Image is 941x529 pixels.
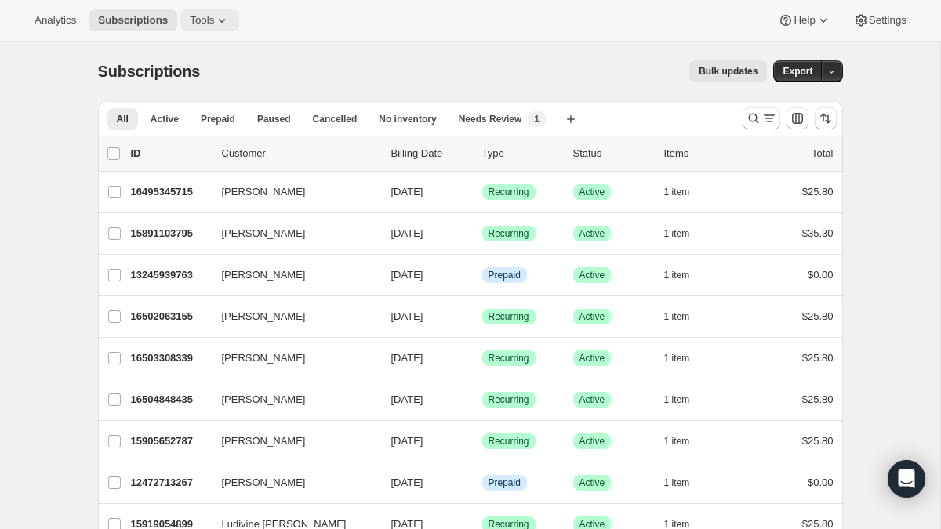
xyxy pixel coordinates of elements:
[131,433,209,449] p: 15905652787
[489,476,521,489] span: Prepaid
[222,350,306,366] span: [PERSON_NAME]
[664,435,690,447] span: 1 item
[180,9,239,31] button: Tools
[664,223,707,245] button: 1 item
[802,227,834,239] span: $35.30
[802,352,834,364] span: $25.80
[664,306,707,328] button: 1 item
[802,310,834,322] span: $25.80
[579,352,605,364] span: Active
[787,107,808,129] button: Customize table column order and visibility
[579,269,605,281] span: Active
[743,107,780,129] button: Search and filter results
[664,186,690,198] span: 1 item
[25,9,85,31] button: Analytics
[482,146,561,161] div: Type
[391,186,423,197] span: [DATE]
[213,470,369,495] button: [PERSON_NAME]
[131,223,834,245] div: 15891103795[PERSON_NAME][DATE]SuccessRecurringSuccessActive1 item$35.30
[783,65,812,78] span: Export
[98,14,168,27] span: Subscriptions
[131,146,209,161] p: ID
[664,146,743,161] div: Items
[131,347,834,369] div: 16503308339[PERSON_NAME][DATE]SuccessRecurringSuccessActive1 item$25.80
[869,14,906,27] span: Settings
[699,65,758,78] span: Bulk updates
[222,184,306,200] span: [PERSON_NAME]
[257,113,291,125] span: Paused
[391,227,423,239] span: [DATE]
[579,476,605,489] span: Active
[131,389,834,411] div: 16504848435[PERSON_NAME][DATE]SuccessRecurringSuccessActive1 item$25.80
[489,186,529,198] span: Recurring
[664,430,707,452] button: 1 item
[98,63,201,80] span: Subscriptions
[131,472,834,494] div: 12472713267[PERSON_NAME][DATE]InfoPrepaidSuccessActive1 item$0.00
[117,113,129,125] span: All
[391,435,423,447] span: [DATE]
[190,14,214,27] span: Tools
[151,113,179,125] span: Active
[213,179,369,205] button: [PERSON_NAME]
[664,310,690,323] span: 1 item
[489,352,529,364] span: Recurring
[802,435,834,447] span: $25.80
[773,60,822,82] button: Export
[534,113,540,125] span: 1
[222,267,306,283] span: [PERSON_NAME]
[391,393,423,405] span: [DATE]
[391,310,423,322] span: [DATE]
[812,146,833,161] p: Total
[213,263,369,288] button: [PERSON_NAME]
[664,352,690,364] span: 1 item
[579,310,605,323] span: Active
[489,310,529,323] span: Recurring
[844,9,916,31] button: Settings
[391,476,423,488] span: [DATE]
[579,393,605,406] span: Active
[802,186,834,197] span: $25.80
[664,264,707,286] button: 1 item
[131,267,209,283] p: 13245939763
[89,9,177,31] button: Subscriptions
[222,226,306,241] span: [PERSON_NAME]
[131,306,834,328] div: 16502063155[PERSON_NAME][DATE]SuccessRecurringSuccessActive1 item$25.80
[222,433,306,449] span: [PERSON_NAME]
[664,269,690,281] span: 1 item
[664,181,707,203] button: 1 item
[815,107,837,129] button: Sort the results
[579,186,605,198] span: Active
[489,393,529,406] span: Recurring
[131,309,209,324] p: 16502063155
[664,472,707,494] button: 1 item
[131,146,834,161] div: IDCustomerBilling DateTypeStatusItemsTotal
[579,227,605,240] span: Active
[213,346,369,371] button: [PERSON_NAME]
[131,350,209,366] p: 16503308339
[664,389,707,411] button: 1 item
[579,435,605,447] span: Active
[131,184,209,200] p: 16495345715
[689,60,767,82] button: Bulk updates
[222,146,379,161] p: Customer
[802,393,834,405] span: $25.80
[459,113,522,125] span: Needs Review
[489,227,529,240] span: Recurring
[131,181,834,203] div: 16495345715[PERSON_NAME][DATE]SuccessRecurringSuccessActive1 item$25.80
[664,393,690,406] span: 1 item
[664,347,707,369] button: 1 item
[35,14,76,27] span: Analytics
[213,304,369,329] button: [PERSON_NAME]
[131,430,834,452] div: 15905652787[PERSON_NAME][DATE]SuccessRecurringSuccessActive1 item$25.80
[131,226,209,241] p: 15891103795
[222,475,306,491] span: [PERSON_NAME]
[888,460,925,498] div: Open Intercom Messenger
[664,476,690,489] span: 1 item
[794,14,815,27] span: Help
[213,429,369,454] button: [PERSON_NAME]
[489,269,521,281] span: Prepaid
[379,113,436,125] span: No inventory
[768,9,840,31] button: Help
[131,264,834,286] div: 13245939763[PERSON_NAME][DATE]InfoPrepaidSuccessActive1 item$0.00
[391,352,423,364] span: [DATE]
